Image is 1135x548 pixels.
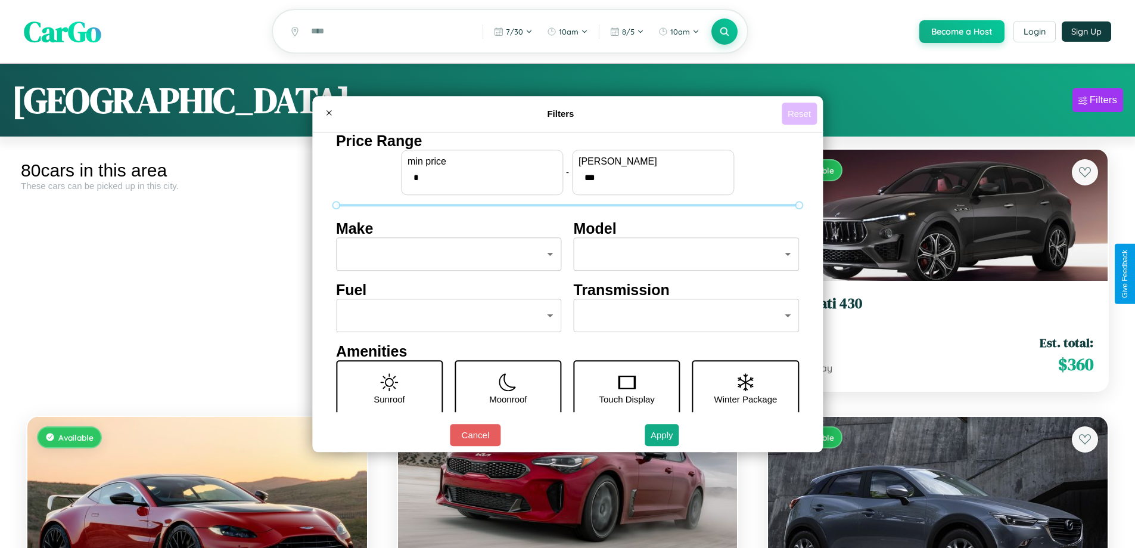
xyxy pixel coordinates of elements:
[340,109,782,119] h4: Filters
[574,281,800,299] h4: Transmission
[336,343,799,360] h4: Amenities
[1090,94,1117,106] div: Filters
[408,156,556,167] label: min price
[541,22,594,41] button: 10am
[574,220,800,237] h4: Model
[336,220,562,237] h4: Make
[1013,21,1056,42] button: Login
[604,22,650,41] button: 8/5
[579,156,727,167] label: [PERSON_NAME]
[652,22,705,41] button: 10am
[1121,250,1129,298] div: Give Feedback
[450,424,500,446] button: Cancel
[670,27,690,36] span: 10am
[489,391,527,407] p: Moonroof
[1058,352,1093,376] span: $ 360
[1040,334,1093,351] span: Est. total:
[336,281,562,299] h4: Fuel
[566,164,569,180] p: -
[645,424,679,446] button: Apply
[919,20,1005,43] button: Become a Host
[21,181,374,191] div: These cars can be picked up in this city.
[782,295,1093,312] h3: Maserati 430
[488,22,539,41] button: 7/30
[599,391,654,407] p: Touch Display
[1062,21,1111,42] button: Sign Up
[782,295,1093,324] a: Maserati 4302014
[559,27,579,36] span: 10am
[58,432,94,442] span: Available
[622,27,635,36] span: 8 / 5
[12,76,350,125] h1: [GEOGRAPHIC_DATA]
[506,27,523,36] span: 7 / 30
[24,12,101,51] span: CarGo
[782,103,817,125] button: Reset
[374,391,405,407] p: Sunroof
[714,391,778,407] p: Winter Package
[1072,88,1123,112] button: Filters
[336,132,799,150] h4: Price Range
[21,160,374,181] div: 80 cars in this area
